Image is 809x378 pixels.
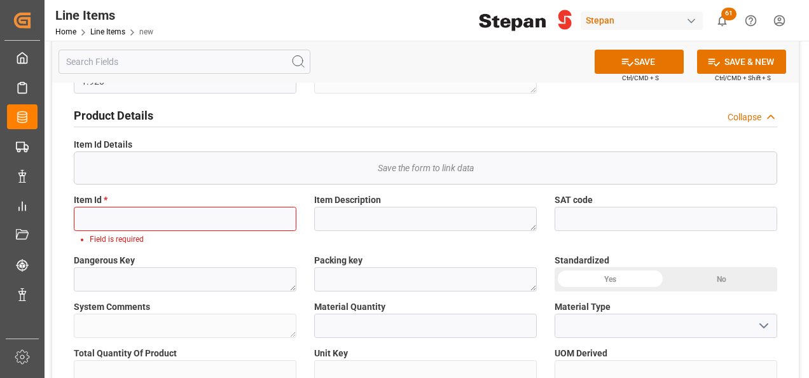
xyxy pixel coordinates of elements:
[697,50,786,74] button: SAVE & NEW
[59,50,310,74] input: Search Fields
[74,107,153,124] h2: Product Details
[721,8,736,20] span: 61
[74,300,150,314] span: System Comments
[314,254,363,267] span: Packing key
[736,6,765,35] button: Help Center
[666,267,777,291] div: No
[74,347,177,360] span: Total Quantity Of Product
[479,10,572,32] img: Stepan_Company_logo.svg.png_1713531530.png
[55,6,153,25] div: Line Items
[555,193,593,207] span: SAT code
[314,300,385,314] span: Material Quantity
[708,6,736,35] button: show 61 new notifications
[595,50,684,74] button: SAVE
[314,347,348,360] span: Unit Key
[55,27,76,36] a: Home
[555,347,607,360] span: UOM Derived
[555,300,611,314] span: Material Type
[74,254,135,267] span: Dangerous Key
[581,8,708,32] button: Stepan
[74,138,132,151] span: Item Id Details
[74,152,777,184] div: Save the form to link data
[90,234,286,245] li: Field is required
[555,254,609,267] span: Standardized
[90,27,125,36] a: Line Items
[581,11,703,30] div: Stepan
[754,316,773,336] button: open menu
[555,267,666,291] div: Yes
[715,73,771,83] span: Ctrl/CMD + Shift + S
[728,111,761,124] div: Collapse
[314,193,381,207] span: Item Description
[622,73,659,83] span: Ctrl/CMD + S
[74,193,107,207] span: Item Id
